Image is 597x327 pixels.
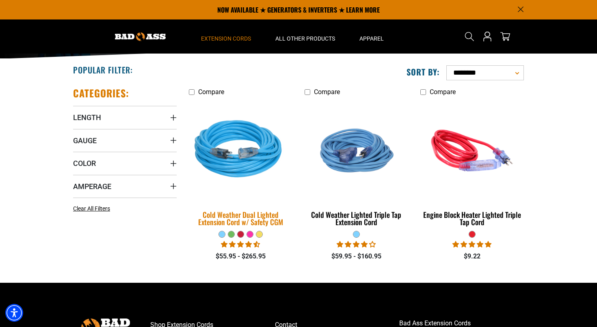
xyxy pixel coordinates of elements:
[275,35,335,42] span: All Other Products
[263,19,347,54] summary: All Other Products
[115,32,166,41] img: Bad Ass Extension Cords
[221,241,260,248] span: 4.62 stars
[73,87,129,99] h2: Categories:
[189,252,292,261] div: $55.95 - $265.95
[73,113,101,122] span: Length
[481,19,494,54] a: Open this option
[420,211,524,226] div: Engine Block Heater Lighted Triple Tap Cord
[73,129,177,152] summary: Gauge
[201,35,251,42] span: Extension Cords
[189,211,292,226] div: Cold Weather Dual Lighted Extension Cord w/ Safety CGM
[73,65,133,75] h2: Popular Filter:
[73,152,177,174] summary: Color
[430,88,456,96] span: Compare
[73,136,97,145] span: Gauge
[463,30,476,43] summary: Search
[347,19,396,54] summary: Apparel
[305,104,407,197] img: Light Blue
[198,88,224,96] span: Compare
[73,205,110,212] span: Clear All Filters
[73,204,113,213] a: Clear All Filters
[73,159,96,168] span: Color
[189,19,263,54] summary: Extension Cords
[305,252,408,261] div: $59.95 - $160.95
[421,104,523,197] img: red
[73,182,111,191] span: Amperage
[452,241,491,248] span: 5.00 stars
[73,175,177,198] summary: Amperage
[359,35,384,42] span: Apparel
[420,252,524,261] div: $9.22
[420,100,524,230] a: red Engine Block Heater Lighted Triple Tap Cord
[499,32,512,41] a: cart
[337,241,376,248] span: 4.18 stars
[305,100,408,230] a: Light Blue Cold Weather Lighted Triple Tap Extension Cord
[5,304,23,322] div: Accessibility Menu
[314,88,340,96] span: Compare
[73,106,177,129] summary: Length
[189,100,292,230] a: Light Blue Cold Weather Dual Lighted Extension Cord w/ Safety CGM
[305,211,408,226] div: Cold Weather Lighted Triple Tap Extension Cord
[407,67,440,77] label: Sort by:
[184,99,298,202] img: Light Blue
